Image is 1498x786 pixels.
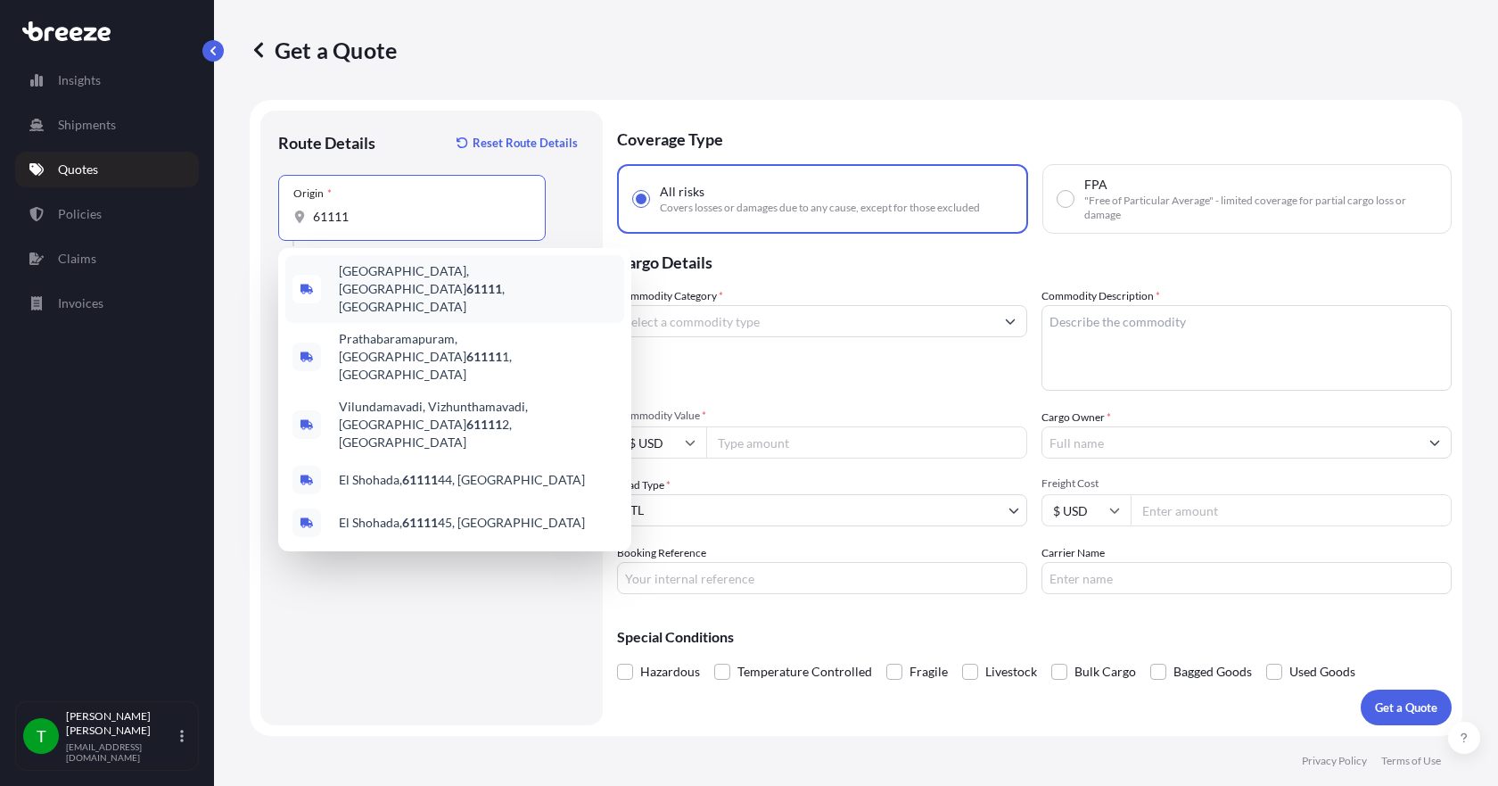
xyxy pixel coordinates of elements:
[660,183,704,201] span: All risks
[58,161,98,178] p: Quotes
[985,658,1037,685] span: Livestock
[466,417,502,432] b: 61111
[617,562,1027,594] input: Your internal reference
[66,741,177,763] p: [EMAIL_ADDRESS][DOMAIN_NAME]
[1041,544,1105,562] label: Carrier Name
[1173,658,1252,685] span: Bagged Goods
[58,294,103,312] p: Invoices
[617,234,1452,287] p: Cargo Details
[617,476,671,494] span: Load Type
[617,111,1452,164] p: Coverage Type
[1084,176,1107,194] span: FPA
[1041,476,1452,491] span: Freight Cost
[339,398,617,451] span: Vilundamavadi, Vizhunthamavadi, [GEOGRAPHIC_DATA] 2, [GEOGRAPHIC_DATA]
[402,472,438,487] b: 61111
[994,305,1026,337] button: Show suggestions
[1302,754,1367,768] p: Privacy Policy
[37,727,46,745] span: T
[617,409,1027,423] span: Commodity Value
[466,281,502,296] b: 61111
[58,205,102,223] p: Policies
[660,201,980,215] span: Covers losses or damages due to any cause, except for those excluded
[1041,287,1160,305] label: Commodity Description
[293,186,332,201] div: Origin
[402,515,438,530] b: 61111
[278,248,631,551] div: Show suggestions
[466,349,502,364] b: 61111
[250,36,397,64] p: Get a Quote
[1042,426,1419,459] input: Full name
[313,208,523,226] input: Origin
[58,250,96,268] p: Claims
[1375,699,1437,716] p: Get a Quote
[618,305,994,337] input: Select a commodity type
[706,426,1027,459] input: Type amount
[737,658,872,685] span: Temperature Controlled
[617,544,706,562] label: Booking Reference
[1419,426,1451,459] button: Show suggestions
[909,658,948,685] span: Fragile
[1131,494,1452,526] input: Enter amount
[339,262,617,316] span: [GEOGRAPHIC_DATA], [GEOGRAPHIC_DATA] , [GEOGRAPHIC_DATA]
[473,134,578,152] p: Reset Route Details
[339,471,585,489] span: El Shohada, 44, [GEOGRAPHIC_DATA]
[278,132,375,153] p: Route Details
[1041,562,1452,594] input: Enter name
[339,330,617,384] span: Prathabaramapuram, [GEOGRAPHIC_DATA] 1, [GEOGRAPHIC_DATA]
[617,630,1452,644] p: Special Conditions
[617,287,723,305] label: Commodity Category
[1084,194,1436,222] span: "Free of Particular Average" - limited coverage for partial cargo loss or damage
[640,658,700,685] span: Hazardous
[339,514,585,532] span: El Shohada, 45, [GEOGRAPHIC_DATA]
[1074,658,1136,685] span: Bulk Cargo
[58,71,101,89] p: Insights
[1289,658,1355,685] span: Used Goods
[66,709,177,738] p: [PERSON_NAME] [PERSON_NAME]
[58,116,116,134] p: Shipments
[1381,754,1441,768] p: Terms of Use
[1041,409,1111,426] label: Cargo Owner
[625,501,644,519] span: LTL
